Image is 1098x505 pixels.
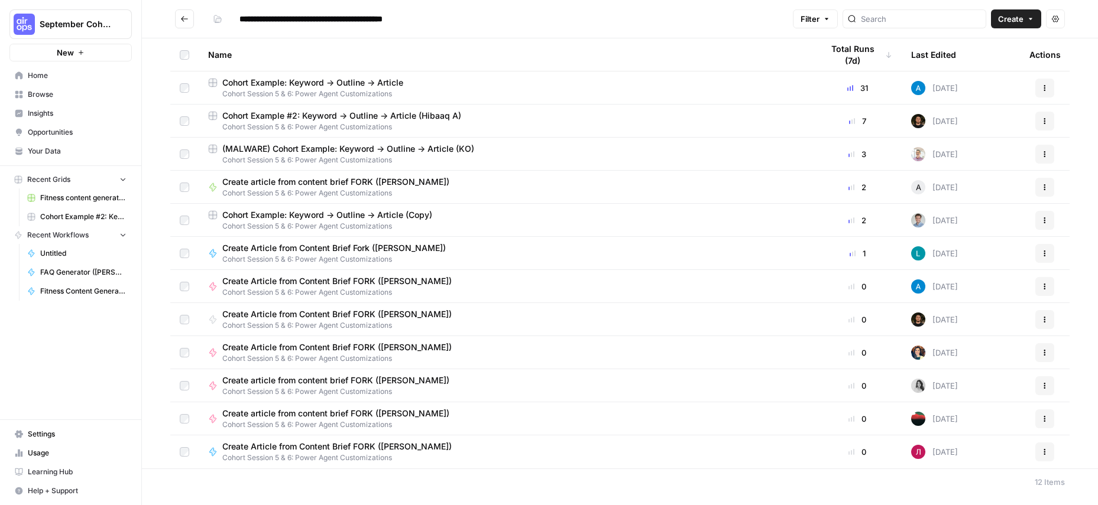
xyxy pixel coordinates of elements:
a: Create Article from Content Brief FORK ([PERSON_NAME])Cohort Session 5 & 6: Power Agent Customiza... [208,441,804,463]
a: Opportunities [9,123,132,142]
div: 3 [822,148,892,160]
button: Filter [793,9,838,28]
div: 2 [822,181,892,193]
img: 46oskw75a0b6ifjb5gtmemov6r07 [911,346,925,360]
div: 0 [822,380,892,392]
span: Create Article from Content Brief FORK ([PERSON_NAME]) [222,275,452,287]
span: Browse [28,89,127,100]
span: Cohort Session 5 & 6: Power Agent Customizations [222,419,459,430]
div: [DATE] [911,412,958,426]
span: Opportunities [28,127,127,138]
img: yb40j7jvyap6bv8k3d2kukw6raee [911,312,925,327]
span: Cohort Session 5 & 6: Power Agent Customizations [208,89,804,99]
img: jfqs3079v2d0ynct2zz6w6q7w8l7 [911,213,925,227]
span: Cohort Example #2: Keyword -> Outline -> Article (Hibaaq A) [40,211,127,222]
div: [DATE] [911,114,958,128]
a: Create Article from Content Brief FORK ([PERSON_NAME])Cohort Session 5 & 6: Power Agent Customiza... [208,341,804,364]
a: FAQ Generator ([PERSON_NAME]) [22,263,132,282]
div: 0 [822,446,892,458]
div: 31 [822,82,892,94]
a: Browse [9,85,132,104]
span: Cohort Session 5 & 6: Power Agent Customizations [222,188,459,198]
span: A [916,181,921,193]
div: Last Edited [911,38,956,71]
div: [DATE] [911,445,958,459]
div: 0 [822,413,892,425]
span: Cohort Session 5 & 6: Power Agent Customizations [208,221,804,232]
span: Create Article from Content Brief FORK ([PERSON_NAME]) [222,308,452,320]
a: Fitness Content Generator ([PERSON_NAME]) [22,282,132,301]
span: Help + Support [28,486,127,496]
div: [DATE] [911,213,958,227]
span: Create article from content brief FORK ([PERSON_NAME]) [222,374,449,386]
span: Home [28,70,127,81]
span: Fitness Content Generator ([PERSON_NAME]) [40,286,127,297]
div: [DATE] [911,279,958,294]
span: Create article from content brief FORK ([PERSON_NAME]) [222,176,449,188]
span: Create Article from Content Brief FORK ([PERSON_NAME]) [222,441,452,452]
img: rnewfn8ozkblbv4ke1ie5hzqeirw [911,147,925,161]
div: 7 [822,115,892,127]
img: yb40j7jvyap6bv8k3d2kukw6raee [911,114,925,128]
a: Home [9,66,132,85]
span: Recent Grids [27,174,70,185]
a: Insights [9,104,132,123]
button: Help + Support [9,481,132,500]
button: Go back [175,9,194,28]
a: Usage [9,444,132,462]
span: Fitness content generator ([PERSON_NAME]) [40,193,127,203]
a: Create Article from Content Brief Fork ([PERSON_NAME])Cohort Session 5 & 6: Power Agent Customiza... [208,242,804,265]
span: Cohort Session 5 & 6: Power Agent Customizations [208,122,804,132]
span: Insights [28,108,127,119]
button: Recent Workflows [9,226,132,244]
span: Untitled [40,248,127,259]
div: 0 [822,347,892,359]
div: 1 [822,247,892,259]
div: 0 [822,314,892,325]
span: Usage [28,448,127,458]
span: September Cohort [40,18,111,30]
button: Create [991,9,1041,28]
img: o3cqybgnmipr355j8nz4zpq1mc6x [911,279,925,294]
a: Create Article from Content Brief FORK ([PERSON_NAME])Cohort Session 5 & 6: Power Agent Customiza... [208,275,804,298]
span: Cohort Example #2: Keyword -> Outline -> Article (Hibaaq A) [222,110,461,122]
button: Recent Grids [9,171,132,188]
span: Cohort Session 5 & 6: Power Agent Customizations [222,287,461,298]
a: Create article from content brief FORK ([PERSON_NAME])Cohort Session 5 & 6: Power Agent Customiza... [208,374,804,397]
div: [DATE] [911,346,958,360]
span: Create [998,13,1023,25]
a: Learning Hub [9,462,132,481]
span: Cohort Session 5 & 6: Power Agent Customizations [222,452,461,463]
a: (MALWARE) Cohort Example: Keyword -> Outline -> Article (KO)Cohort Session 5 & 6: Power Agent Cus... [208,143,804,165]
div: [DATE] [911,81,958,95]
span: Create article from content brief FORK ([PERSON_NAME]) [222,408,449,419]
div: Actions [1029,38,1061,71]
span: Your Data [28,146,127,157]
span: Cohort Example: Keyword -> Outline -> Article [222,77,403,89]
span: Recent Workflows [27,230,89,240]
input: Search [861,13,981,25]
span: Cohort Session 5 & 6: Power Agent Customizations [222,386,459,397]
img: o40g34h41o3ydjkzar3qf09tazp8 [911,445,925,459]
a: Create article from content brief FORK ([PERSON_NAME])Cohort Session 5 & 6: Power Agent Customiza... [208,176,804,198]
img: o3cqybgnmipr355j8nz4zpq1mc6x [911,81,925,95]
div: [DATE] [911,147,958,161]
div: [DATE] [911,312,958,327]
img: September Cohort Logo [14,14,35,35]
a: Cohort Example #2: Keyword -> Outline -> Article (Hibaaq A) [22,207,132,226]
div: 12 Items [1035,476,1065,488]
span: New [57,47,74,58]
div: 2 [822,214,892,226]
a: Cohort Example: Keyword -> Outline -> ArticleCohort Session 5 & 6: Power Agent Customizations [208,77,804,99]
div: [DATE] [911,246,958,260]
img: k0a6gqpjs5gv5ayba30r5s721kqg [911,246,925,260]
a: Create Article from Content Brief FORK ([PERSON_NAME])Cohort Session 5 & 6: Power Agent Customiza... [208,308,804,331]
a: Cohort Example: Keyword -> Outline -> Article (Copy)Cohort Session 5 & 6: Power Agent Customizations [208,209,804,232]
button: New [9,44,132,61]
img: um3ujnp70du166xluvydotei755a [911,379,925,393]
div: [DATE] [911,180,958,194]
a: Settings [9,425,132,444]
span: Cohort Example: Keyword -> Outline -> Article (Copy) [222,209,432,221]
div: Total Runs (7d) [822,38,892,71]
button: Workspace: September Cohort [9,9,132,39]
